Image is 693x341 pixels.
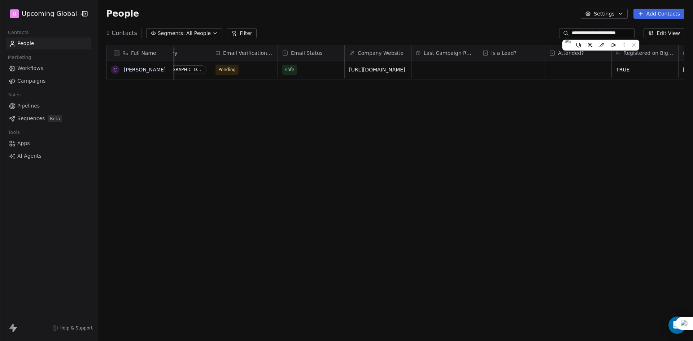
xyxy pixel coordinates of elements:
button: Add Contacts [633,9,684,19]
button: Settings [581,9,627,19]
span: Registered on Bigmarker? [623,49,674,57]
span: Email Verification Status [223,49,273,57]
div: grid [106,61,173,328]
span: All People [186,30,211,37]
div: Country [144,45,211,61]
span: Tools [5,127,23,138]
span: Company Website [358,49,404,57]
span: People [106,8,139,19]
button: Edit View [644,28,684,38]
span: Pending [218,66,236,73]
div: Last Campaign Run On [411,45,478,61]
a: Workflows [6,62,91,74]
a: SequencesBeta [6,113,91,124]
button: UUpcoming Global [9,8,77,20]
span: Email Status [291,49,323,57]
span: Sequences [17,115,45,122]
span: Segments: [158,30,185,37]
span: Full Name [131,49,156,57]
div: Is a Lead? [478,45,545,61]
div: Registered on Bigmarker? [612,45,678,61]
a: Campaigns [6,75,91,87]
span: AI Agents [17,152,42,160]
span: Campaigns [17,77,45,85]
span: Workflows [17,65,43,72]
div: Company Website [345,45,411,61]
span: Upcoming Global [22,9,77,18]
a: Pipelines [6,100,91,112]
a: AI Agents [6,150,91,162]
span: Pipelines [17,102,40,110]
div: Open Intercom Messenger [668,316,686,334]
span: Apps [17,140,30,147]
div: Email Status [278,45,344,61]
div: [GEOGRAPHIC_DATA] [161,67,203,72]
span: Sales [5,89,24,100]
span: Marketing [5,52,34,63]
span: TRUE [616,66,674,73]
span: Beta [48,115,62,122]
a: [URL][DOMAIN_NAME] [349,67,405,73]
button: Filter [227,28,257,38]
span: safe [285,66,294,73]
span: U [13,10,16,17]
span: Last Campaign Run On [424,49,474,57]
div: Email Verification Status [211,45,278,61]
span: People [17,40,34,47]
span: Attended? [558,49,584,57]
a: People [6,38,91,49]
div: C [113,66,117,74]
span: 1 Contacts [106,29,137,38]
span: Contacts [5,27,32,38]
a: [PERSON_NAME] [124,67,166,73]
div: Full Name [106,45,173,61]
a: Apps [6,137,91,149]
span: Is a Lead? [491,49,517,57]
a: Help & Support [52,325,93,331]
span: Help & Support [60,325,93,331]
div: Attended? [545,45,611,61]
